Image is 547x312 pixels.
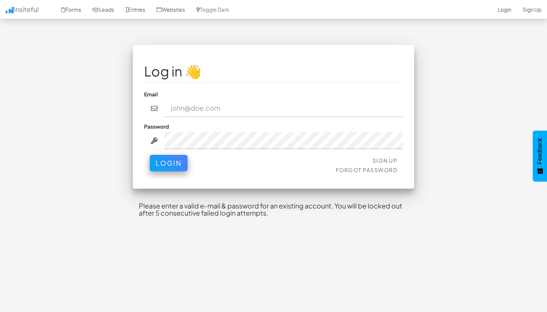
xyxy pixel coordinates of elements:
button: Feedback - Show survey [533,130,547,181]
label: Email [144,90,158,98]
img: icon.png [6,7,14,13]
h4: Please enter a valid e-mail & password for an existing account. You will be locked out after 5 co... [133,196,414,223]
span: Feedback [536,138,543,164]
h1: Log in 👋 [144,64,403,79]
input: john@doe.com [165,100,403,117]
a: Forgot Password [336,166,398,173]
button: Login [150,155,188,171]
label: Password [144,123,169,130]
a: Sign Up [373,157,398,164]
